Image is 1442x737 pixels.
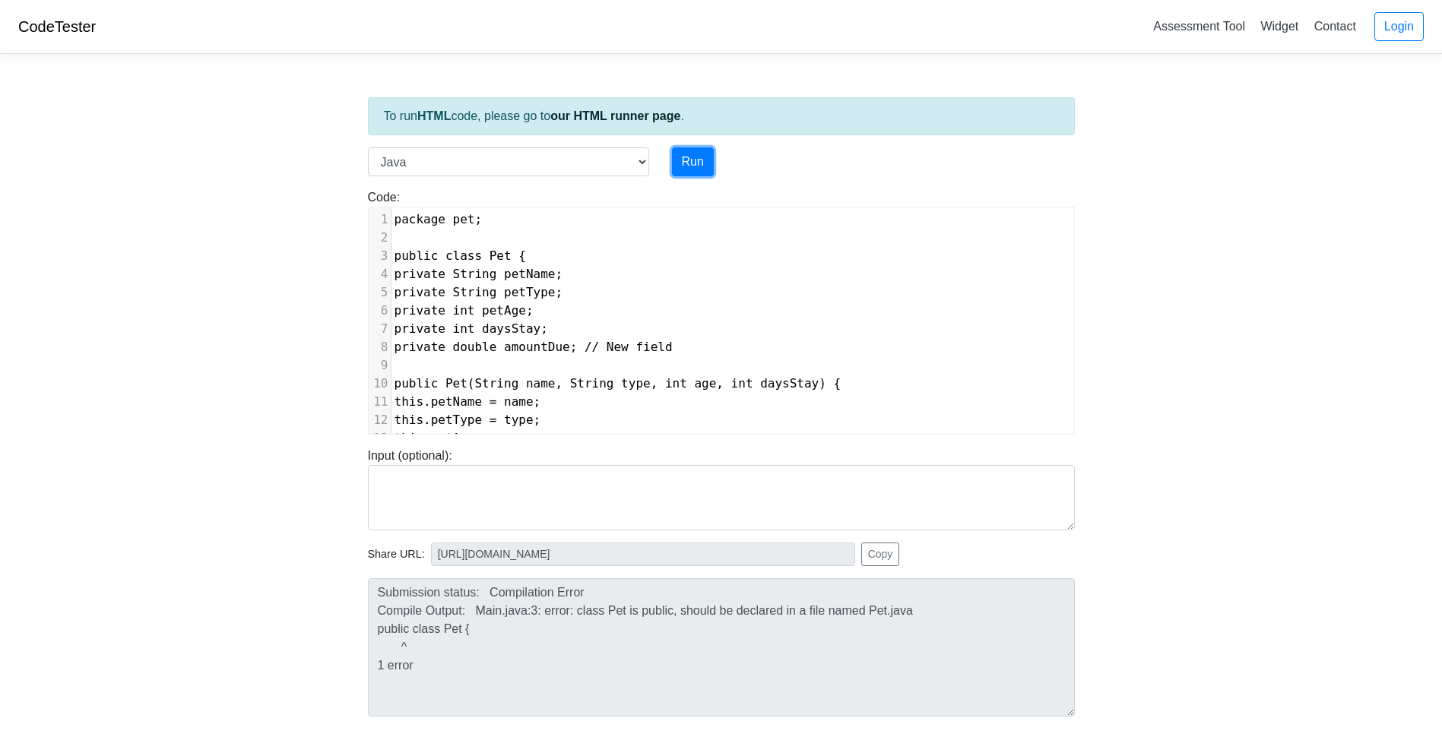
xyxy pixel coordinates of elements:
a: Contact [1308,14,1362,39]
div: 12 [369,411,391,429]
div: 6 [369,302,391,320]
div: 10 [369,375,391,393]
div: Input (optional): [357,447,1086,530]
div: 9 [369,356,391,375]
div: 5 [369,283,391,302]
div: 3 [369,247,391,265]
button: Copy [861,542,900,566]
span: Share URL: [368,546,425,563]
a: Widget [1254,14,1304,39]
a: our HTML runner page [550,109,680,122]
span: private double amountDue; // New field [395,340,673,354]
span: public Pet(String name, String type, int age, int daysStay) { [395,376,841,391]
strong: HTML [417,109,451,122]
span: this.petAge = age; [395,431,526,445]
span: this.petName = name; [395,394,541,409]
a: CodeTester [18,18,96,35]
span: package pet; [395,212,483,226]
div: 4 [369,265,391,283]
div: 2 [369,229,391,247]
div: 7 [369,320,391,338]
div: 11 [369,393,391,411]
div: To run code, please go to . [368,97,1075,135]
span: this.petType = type; [395,413,541,427]
a: Login [1374,12,1424,41]
div: Code: [357,188,1086,435]
span: private int petAge; [395,303,534,318]
div: 8 [369,338,391,356]
a: Assessment Tool [1147,14,1251,39]
span: private String petName; [395,267,563,281]
button: Run [672,147,714,176]
span: private int daysStay; [395,321,548,336]
span: private String petType; [395,285,563,299]
div: 1 [369,210,391,229]
div: 13 [369,429,391,448]
span: public class Pet { [395,248,526,263]
input: No share available yet [431,542,855,566]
